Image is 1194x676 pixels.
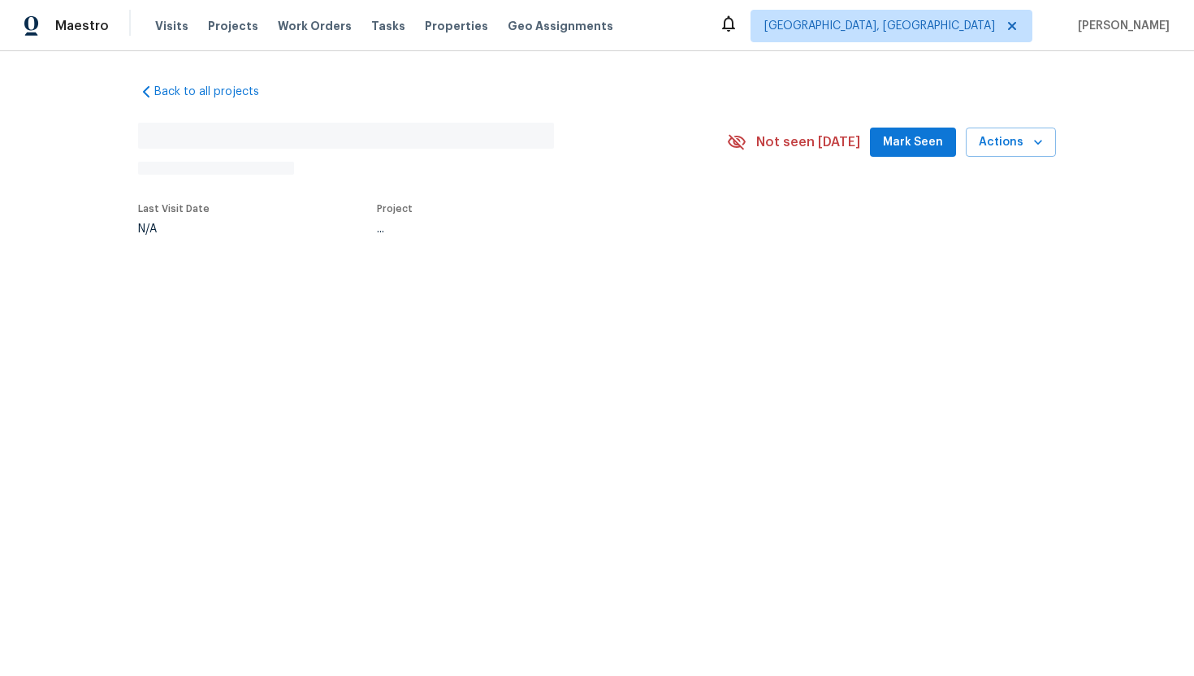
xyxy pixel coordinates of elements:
span: Properties [425,18,488,34]
span: [PERSON_NAME] [1071,18,1170,34]
span: Geo Assignments [508,18,613,34]
div: N/A [138,223,210,235]
span: Not seen [DATE] [756,134,860,150]
span: Tasks [371,20,405,32]
span: Project [377,204,413,214]
button: Mark Seen [870,128,956,158]
div: ... [377,223,689,235]
a: Back to all projects [138,84,294,100]
span: Last Visit Date [138,204,210,214]
button: Actions [966,128,1056,158]
span: Actions [979,132,1043,153]
span: Mark Seen [883,132,943,153]
span: Visits [155,18,188,34]
span: Work Orders [278,18,352,34]
span: Maestro [55,18,109,34]
span: Projects [208,18,258,34]
span: [GEOGRAPHIC_DATA], [GEOGRAPHIC_DATA] [764,18,995,34]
